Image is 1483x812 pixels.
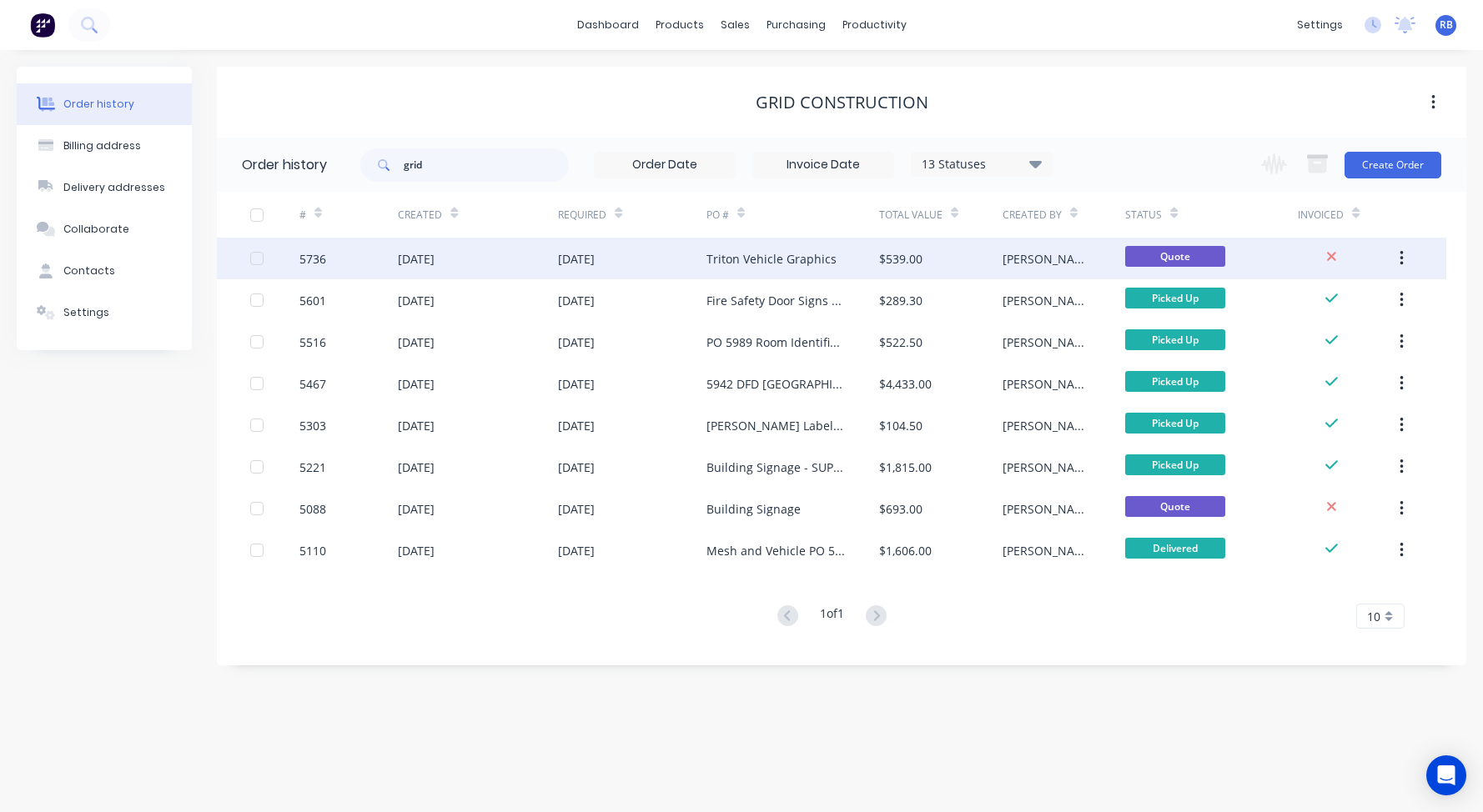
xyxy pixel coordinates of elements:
[1003,459,1093,476] div: [PERSON_NAME]
[398,292,435,309] div: [DATE]
[404,148,569,182] input: Search...
[1298,208,1344,223] div: Invoiced
[1426,755,1466,795] div: Open Intercom Messenger
[1125,538,1225,559] span: Delivered
[63,138,141,153] div: Billing address
[63,97,134,112] div: Order history
[1125,413,1225,434] span: Picked Up
[299,542,326,559] div: 5110
[706,459,846,476] div: Building Signage - SUPPLY ONLY PO 5751
[63,263,115,278] div: Contacts
[706,500,801,518] div: Building Signage
[299,333,326,351] div: 5516
[1125,371,1225,392] span: Picked Up
[299,292,326,309] div: 5601
[706,208,729,223] div: PO #
[595,153,735,178] input: Order Date
[879,192,1003,238] div: Total Value
[1003,542,1093,559] div: [PERSON_NAME]
[1298,192,1396,238] div: Invoiced
[569,13,647,38] a: dashboard
[1003,500,1093,518] div: [PERSON_NAME]
[879,459,932,476] div: $1,815.00
[1003,333,1093,351] div: [PERSON_NAME]
[299,208,306,223] div: #
[17,167,192,208] button: Delivery addresses
[879,208,943,223] div: Total Value
[912,155,1052,173] div: 13 Statuses
[17,125,192,167] button: Billing address
[1125,246,1225,267] span: Quote
[242,155,327,175] div: Order history
[299,417,326,434] div: 5303
[558,333,595,351] div: [DATE]
[879,333,922,351] div: $522.50
[879,542,932,559] div: $1,606.00
[706,333,846,351] div: PO 5989 Room Identification Signs
[398,208,442,223] div: Created
[1345,152,1441,178] button: Create Order
[1125,329,1225,350] span: Picked Up
[558,459,595,476] div: [DATE]
[398,192,558,238] div: Created
[647,13,712,38] div: products
[834,13,915,38] div: productivity
[1003,208,1062,223] div: Created By
[1367,608,1380,625] span: 10
[1125,208,1162,223] div: Status
[398,250,435,268] div: [DATE]
[712,13,758,38] div: sales
[17,83,192,125] button: Order history
[1003,192,1126,238] div: Created By
[1125,454,1225,475] span: Picked Up
[558,250,595,268] div: [DATE]
[706,292,846,309] div: Fire Safety Door Signs PO: 6068
[706,417,846,434] div: [PERSON_NAME] Label PO 5794
[30,13,55,38] img: Factory
[558,417,595,434] div: [DATE]
[17,250,192,292] button: Contacts
[558,192,706,238] div: Required
[299,375,326,393] div: 5467
[63,180,165,195] div: Delivery addresses
[756,93,928,113] div: Grid Construction
[17,292,192,333] button: Settings
[1003,292,1093,309] div: [PERSON_NAME]
[299,459,326,476] div: 5221
[17,208,192,250] button: Collaborate
[706,250,837,268] div: Triton Vehicle Graphics
[558,500,595,518] div: [DATE]
[758,13,834,38] div: purchasing
[299,192,398,238] div: #
[1125,496,1225,517] span: Quote
[299,500,326,518] div: 5088
[879,292,922,309] div: $289.30
[558,292,595,309] div: [DATE]
[398,542,435,559] div: [DATE]
[398,459,435,476] div: [DATE]
[398,417,435,434] div: [DATE]
[1289,13,1351,38] div: settings
[1003,250,1093,268] div: [PERSON_NAME]
[398,333,435,351] div: [DATE]
[879,500,922,518] div: $693.00
[398,500,435,518] div: [DATE]
[1003,417,1093,434] div: [PERSON_NAME]
[879,250,922,268] div: $539.00
[1003,375,1093,393] div: [PERSON_NAME]
[1125,288,1225,308] span: Picked Up
[879,375,932,393] div: $4,433.00
[706,542,846,559] div: Mesh and Vehicle PO 5695
[753,153,893,178] input: Invoice Date
[558,208,606,223] div: Required
[1440,18,1453,33] span: RB
[63,222,129,237] div: Collaborate
[558,375,595,393] div: [DATE]
[706,375,846,393] div: 5942 DFD [GEOGRAPHIC_DATA]
[63,305,109,320] div: Settings
[820,604,844,629] div: 1 of 1
[879,417,922,434] div: $104.50
[706,192,879,238] div: PO #
[558,542,595,559] div: [DATE]
[398,375,435,393] div: [DATE]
